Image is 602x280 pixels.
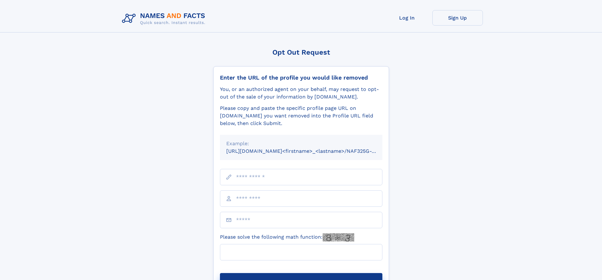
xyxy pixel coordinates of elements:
[226,148,394,154] small: [URL][DOMAIN_NAME]<firstname>_<lastname>/NAF325G-xxxxxxxx
[119,10,210,27] img: Logo Names and Facts
[226,140,376,147] div: Example:
[432,10,483,26] a: Sign Up
[220,86,382,101] div: You, or an authorized agent on your behalf, may request to opt-out of the sale of your informatio...
[220,233,354,241] label: Please solve the following math function:
[213,48,389,56] div: Opt Out Request
[220,104,382,127] div: Please copy and paste the specific profile page URL on [DOMAIN_NAME] you want removed into the Pr...
[382,10,432,26] a: Log In
[220,74,382,81] div: Enter the URL of the profile you would like removed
